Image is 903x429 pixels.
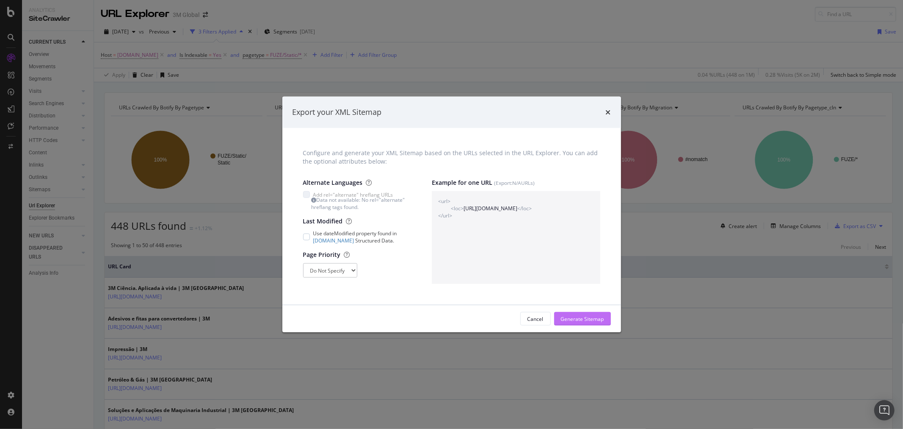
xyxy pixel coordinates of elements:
div: Open Intercom Messenger [874,400,895,421]
div: Generate Sitemap [561,315,604,323]
span: Add rel="alternate" hreflang URLs [313,191,393,198]
label: Page Priority [303,251,350,259]
div: modal [282,97,621,332]
small: (Export: N/A URLs) [494,179,535,186]
div: Configure and generate your XML Sitemap based on the URLs selected in the URL Explorer. You can a... [303,149,600,166]
div: Data not available: No rel="alternate" hreflang tags found. [312,196,415,211]
label: Last Modified [303,217,352,226]
label: Example for one URL [432,178,600,187]
label: Alternate Languages [303,178,372,187]
a: [DOMAIN_NAME] [313,237,354,244]
span: [URL][DOMAIN_NAME] [464,205,517,212]
div: Cancel [527,315,544,323]
div: Export your XML Sitemap [293,107,382,118]
span: Use dateModified property found in Structured Data. [313,230,415,244]
button: Generate Sitemap [554,312,611,326]
button: Cancel [520,312,551,326]
span: <url> [438,198,594,205]
span: <loc> [451,205,464,212]
span: </url> [438,212,594,219]
span: </loc> [517,205,532,212]
div: times [606,107,611,118]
